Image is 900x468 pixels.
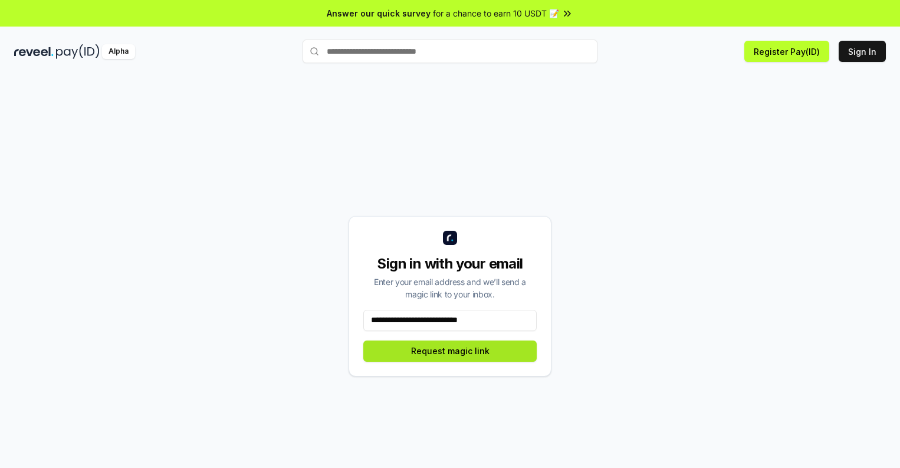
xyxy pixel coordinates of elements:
span: Answer our quick survey [327,7,431,19]
button: Register Pay(ID) [744,41,829,62]
span: for a chance to earn 10 USDT 📝 [433,7,559,19]
img: logo_small [443,231,457,245]
button: Request magic link [363,341,537,362]
button: Sign In [839,41,886,62]
div: Sign in with your email [363,254,537,273]
div: Enter your email address and we’ll send a magic link to your inbox. [363,276,537,300]
div: Alpha [102,44,135,59]
img: pay_id [56,44,100,59]
img: reveel_dark [14,44,54,59]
